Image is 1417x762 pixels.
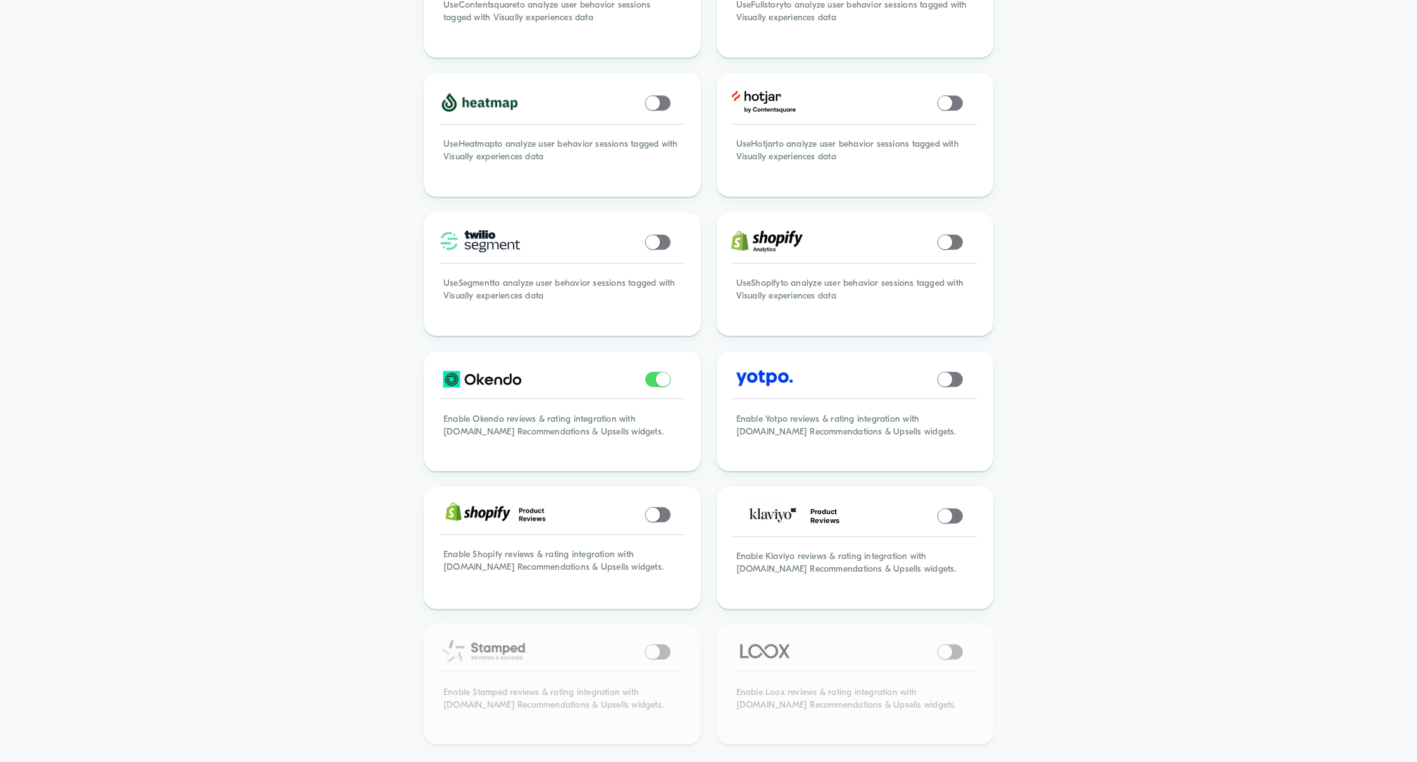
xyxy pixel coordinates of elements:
img: Yotpo [725,357,851,402]
div: Enable Klaviyo reviews & rating integration with [DOMAIN_NAME] Recommendations & Upsells widgets. [719,533,992,607]
strong: Product Reviews [810,507,839,525]
div: Enable Okendo reviews & rating integration with [DOMAIN_NAME] Recommendations & Upsells widgets. [426,396,699,470]
img: segment [438,230,524,252]
div: Use Segment to analyze user behavior sessions tagged with Visually experiences data [426,260,699,334]
img: Shopify Reviews [432,492,559,537]
img: Klaviyo [749,501,798,527]
div: Use Heatmap to analyze user behavior sessions tagged with Visually experiences data [426,121,699,195]
div: Enable Shopify reviews & rating integration with [DOMAIN_NAME] Recommendations & Upsells widgets. [426,531,699,607]
img: shopify [731,230,803,252]
img: Okendo [432,357,559,402]
div: Use Shopify to analyze user behavior sessions tagged with Visually experiences data [719,260,992,334]
div: Enable Yotpo reviews & rating integration with [DOMAIN_NAME] Recommendations & Upsells widgets. [719,396,992,470]
img: heatmap [438,91,518,113]
img: hotjar [731,91,796,113]
div: Use Hotjar to analyze user behavior sessions tagged with Visually experiences data [719,121,992,195]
